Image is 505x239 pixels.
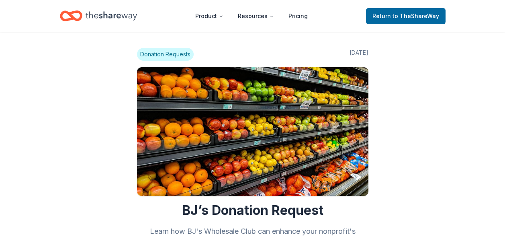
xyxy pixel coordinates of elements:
a: Home [60,6,137,25]
h1: BJ’s Donation Request [137,202,368,218]
span: Return [372,11,439,21]
button: Product [189,8,230,24]
span: to TheShareWay [393,12,439,19]
button: Resources [231,8,280,24]
img: Image for BJ’s Donation Request [137,67,368,196]
a: Pricing [282,8,314,24]
span: [DATE] [350,48,368,61]
a: Returnto TheShareWay [366,8,446,24]
span: Donation Requests [137,48,194,61]
nav: Main [189,6,314,25]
